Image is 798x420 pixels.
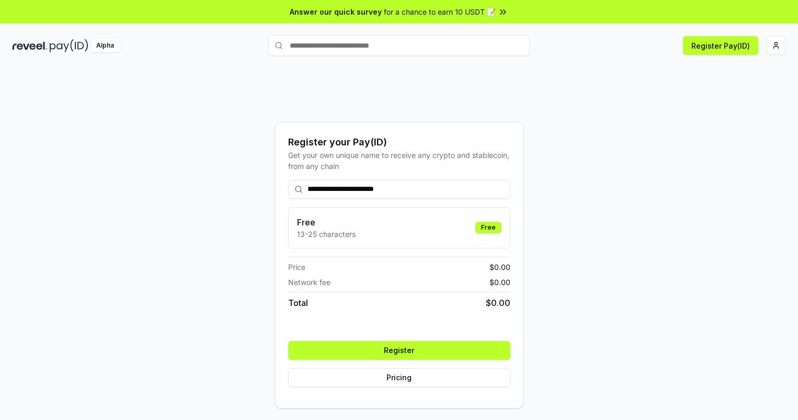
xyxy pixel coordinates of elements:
[288,341,510,360] button: Register
[475,222,501,233] div: Free
[288,297,308,309] span: Total
[13,39,48,52] img: reveel_dark
[489,277,510,288] span: $ 0.00
[288,368,510,387] button: Pricing
[50,39,88,52] img: pay_id
[90,39,120,52] div: Alpha
[384,6,496,17] span: for a chance to earn 10 USDT 📝
[288,150,510,172] div: Get your own unique name to receive any crypto and stablecoin, from any chain
[288,277,330,288] span: Network fee
[297,216,356,229] h3: Free
[683,36,758,55] button: Register Pay(ID)
[486,297,510,309] span: $ 0.00
[297,229,356,240] p: 13-25 characters
[290,6,382,17] span: Answer our quick survey
[489,262,510,273] span: $ 0.00
[288,262,305,273] span: Price
[288,135,510,150] div: Register your Pay(ID)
